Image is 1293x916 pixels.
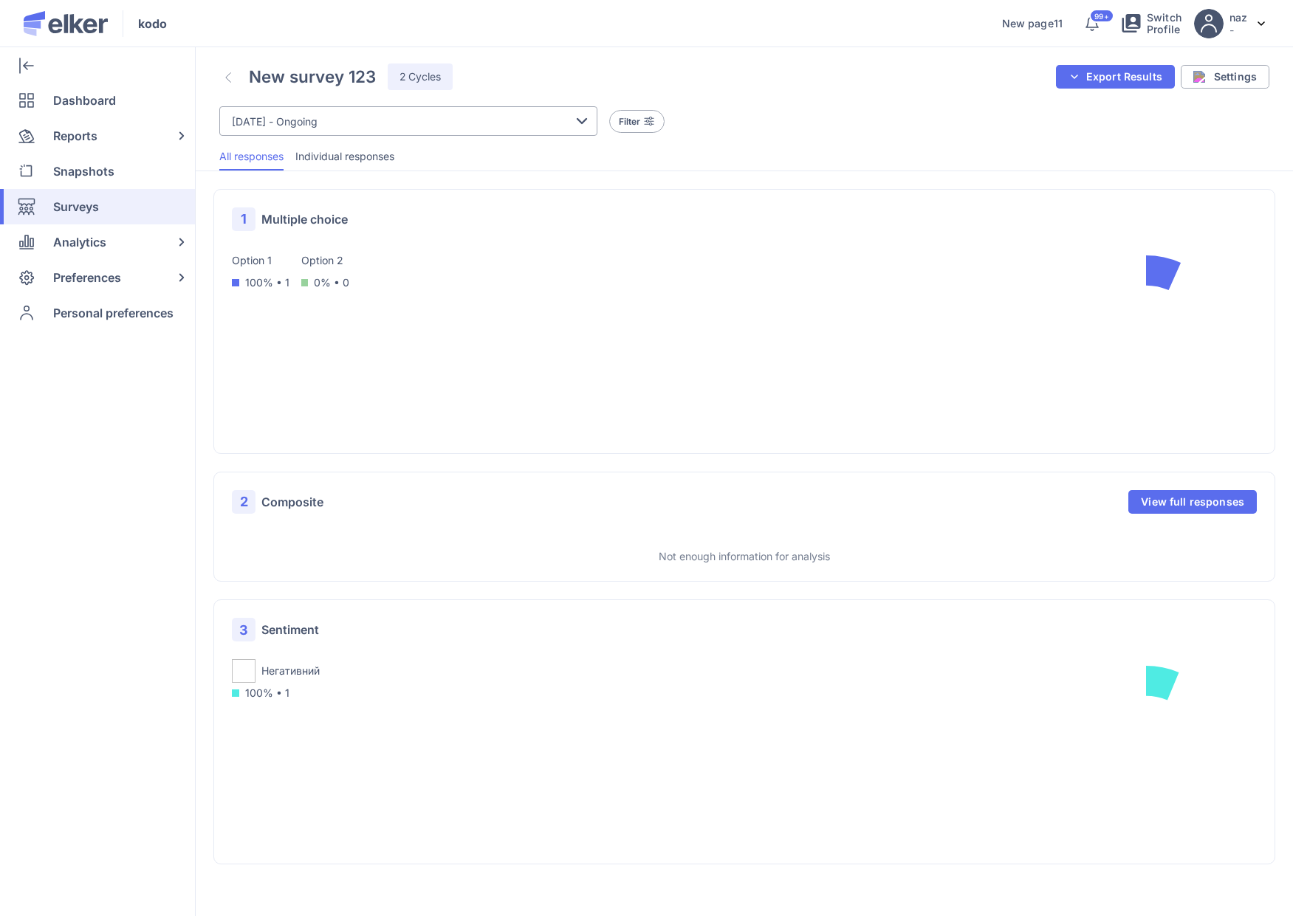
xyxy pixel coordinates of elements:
span: 1 [232,207,255,231]
img: svg%3e [1069,71,1080,83]
span: Export Results [1086,72,1162,82]
img: settings.svg [1193,71,1208,83]
span: 2 [232,490,255,514]
button: Filter [609,110,665,133]
span: Dashboard [53,83,116,118]
h4: New survey 123 [249,66,376,86]
span: Settings [1214,72,1257,82]
span: Snapshots [53,154,114,189]
span: Composite [261,494,323,510]
span: 2 Cycles [399,69,441,84]
span: 0% • 0 [314,275,349,290]
span: Filter [619,116,640,127]
span: Individual responses [295,149,394,164]
span: 99+ [1094,13,1108,20]
span: [DATE] - Ongoing [232,115,318,128]
span: Multiple choice [261,211,348,227]
button: View full responses [1128,490,1257,514]
span: Option 2 [301,253,343,268]
button: Export Results [1056,65,1175,89]
span: Switch Profile [1147,12,1182,35]
span: Sentiment [261,621,319,638]
span: Analytics [53,224,106,260]
span: kodo [138,15,167,32]
p: Not enough information for analysis [659,549,830,563]
span: View full responses [1141,497,1244,507]
img: svg%3e [1258,21,1265,26]
span: Негативний [261,664,320,678]
p: - [1229,24,1247,36]
img: svg%3e [225,72,231,83]
span: Option 1 [232,253,272,268]
h5: naz [1229,11,1247,24]
span: 3 [232,618,255,641]
span: All responses [219,149,284,164]
span: Reports [53,118,97,154]
img: avatar [1194,9,1224,38]
span: Personal preferences [53,295,174,331]
a: New page11 [1002,18,1063,30]
span: 100% • 1 [245,686,289,700]
button: Settings [1181,65,1269,89]
span: 100% • 1 [245,275,289,290]
img: Elker [24,11,108,36]
span: Preferences [53,260,121,295]
img: Негативний [232,659,255,683]
span: Surveys [53,189,99,224]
